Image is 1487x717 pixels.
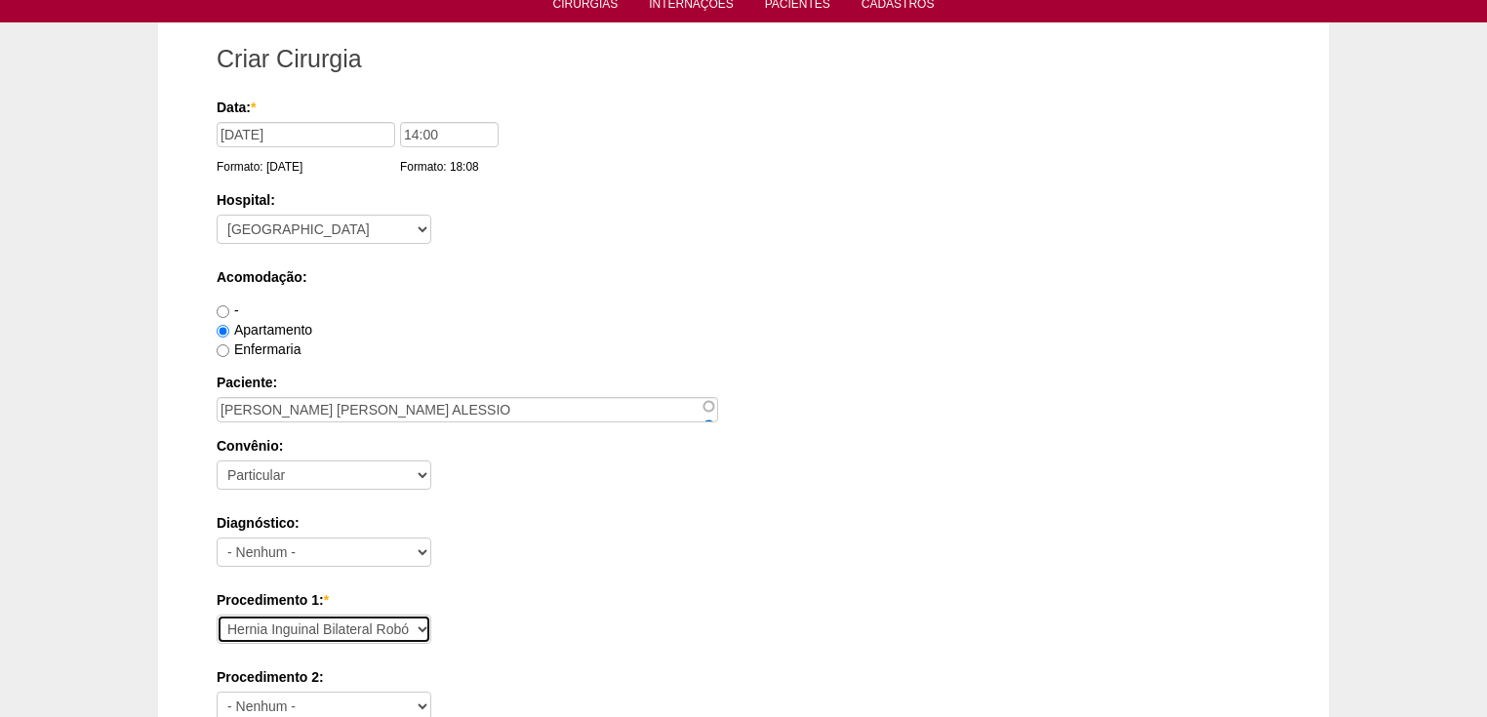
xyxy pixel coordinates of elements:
label: Paciente: [217,373,1270,392]
span: Este campo é obrigatório. [251,100,256,115]
label: - [217,302,239,318]
label: Data: [217,98,1264,117]
input: - [217,305,229,318]
label: Hospital: [217,190,1270,210]
span: Este campo é obrigatório. [324,592,329,608]
label: Procedimento 1: [217,590,1270,610]
label: Acomodação: [217,267,1270,287]
input: Apartamento [217,325,229,338]
h1: Criar Cirurgia [217,47,1270,71]
label: Diagnóstico: [217,513,1270,533]
label: Enfermaria [217,341,301,357]
div: Formato: 18:08 [400,157,503,177]
label: Procedimento 2: [217,667,1270,687]
label: Convênio: [217,436,1270,456]
input: Enfermaria [217,344,229,357]
div: Formato: [DATE] [217,157,400,177]
label: Apartamento [217,322,312,338]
